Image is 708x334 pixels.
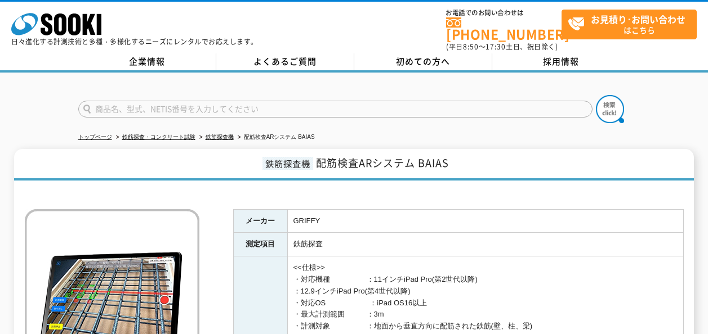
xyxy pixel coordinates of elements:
[78,53,216,70] a: 企業情報
[316,155,449,170] span: 配筋検査ARシステム BAIAS
[216,53,354,70] a: よくあるご質問
[446,10,562,16] span: お電話でのお問い合わせは
[287,209,683,233] td: GRIFFY
[233,209,287,233] th: メーカー
[463,42,479,52] span: 8:50
[354,53,492,70] a: 初めての方へ
[78,134,112,140] a: トップページ
[287,233,683,256] td: 鉄筋探査
[562,10,697,39] a: お見積り･お問い合わせはこちら
[446,17,562,40] a: [PHONE_NUMBER]
[568,10,696,38] span: はこちら
[591,12,685,26] strong: お見積り･お問い合わせ
[206,134,234,140] a: 鉄筋探査機
[596,95,624,123] img: btn_search.png
[11,38,258,45] p: 日々進化する計測技術と多種・多様化するニーズにレンタルでお応えします。
[235,132,315,143] li: 配筋検査ARシステム BAIAS
[122,134,195,140] a: 鉄筋探査・コンクリート試験
[78,101,593,118] input: 商品名、型式、NETIS番号を入力してください
[262,157,313,170] span: 鉄筋探査機
[446,42,558,52] span: (平日 ～ 土日、祝日除く)
[486,42,506,52] span: 17:30
[492,53,630,70] a: 採用情報
[396,55,450,67] span: 初めての方へ
[233,233,287,256] th: 測定項目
